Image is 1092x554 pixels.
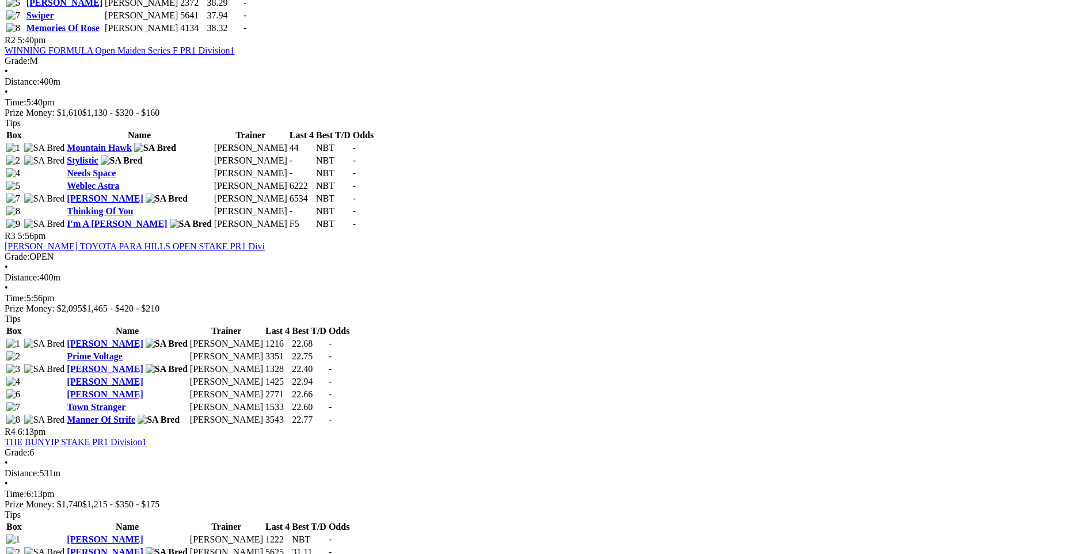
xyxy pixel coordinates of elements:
[291,376,327,388] td: 22.94
[291,363,327,375] td: 22.40
[5,499,1087,510] div: Prize Money: $1,740
[329,377,332,386] span: -
[5,118,21,128] span: Tips
[66,130,212,141] th: Name
[291,521,327,533] th: Best T/D
[138,415,180,425] img: SA Bred
[5,252,30,261] span: Grade:
[6,143,20,153] img: 1
[66,325,188,337] th: Name
[189,389,264,400] td: [PERSON_NAME]
[24,219,65,229] img: SA Bred
[101,155,143,166] img: SA Bred
[6,402,20,412] img: 7
[265,363,290,375] td: 1328
[289,130,314,141] th: Last 4
[243,10,246,20] span: -
[265,325,290,337] th: Last 4
[291,534,327,545] td: NBT
[5,293,1087,303] div: 5:56pm
[6,155,20,166] img: 2
[189,534,264,545] td: [PERSON_NAME]
[18,35,46,45] span: 5:40pm
[6,130,22,140] span: Box
[214,130,288,141] th: Trainer
[6,339,20,349] img: 1
[24,193,65,204] img: SA Bred
[5,314,21,324] span: Tips
[353,143,356,153] span: -
[6,168,20,179] img: 4
[6,364,20,374] img: 3
[5,56,30,66] span: Grade:
[18,231,46,241] span: 5:56pm
[6,522,22,532] span: Box
[328,325,350,337] th: Odds
[5,97,26,107] span: Time:
[214,193,288,204] td: [PERSON_NAME]
[291,338,327,350] td: 22.68
[352,130,374,141] th: Odds
[67,534,143,544] a: [PERSON_NAME]
[67,219,167,229] a: I'm A [PERSON_NAME]
[5,447,30,457] span: Grade:
[5,108,1087,118] div: Prize Money: $1,610
[5,427,16,437] span: R4
[5,77,39,86] span: Distance:
[5,510,21,519] span: Tips
[82,108,160,117] span: $1,130 - $320 - $160
[315,193,351,204] td: NBT
[315,206,351,217] td: NBT
[189,401,264,413] td: [PERSON_NAME]
[6,377,20,387] img: 4
[6,326,22,336] span: Box
[5,489,26,499] span: Time:
[24,415,65,425] img: SA Bred
[5,447,1087,458] div: 6
[189,376,264,388] td: [PERSON_NAME]
[5,479,8,488] span: •
[189,521,264,533] th: Trainer
[134,143,176,153] img: SA Bred
[67,389,143,399] a: [PERSON_NAME]
[329,402,332,412] span: -
[67,339,143,348] a: [PERSON_NAME]
[5,35,16,45] span: R2
[5,272,1087,283] div: 400m
[329,534,332,544] span: -
[104,22,178,34] td: [PERSON_NAME]
[5,293,26,303] span: Time:
[289,168,314,179] td: -
[265,534,290,545] td: 1222
[291,325,327,337] th: Best T/D
[353,193,356,203] span: -
[189,363,264,375] td: [PERSON_NAME]
[6,10,20,21] img: 7
[26,10,54,20] a: Swiper
[24,364,65,374] img: SA Bred
[67,402,125,412] a: Town Stranger
[214,155,288,166] td: [PERSON_NAME]
[67,377,143,386] a: [PERSON_NAME]
[291,389,327,400] td: 22.66
[189,414,264,426] td: [PERSON_NAME]
[214,142,288,154] td: [PERSON_NAME]
[315,218,351,230] td: NBT
[5,231,16,241] span: R3
[214,180,288,192] td: [PERSON_NAME]
[353,206,356,216] span: -
[6,415,20,425] img: 8
[24,143,65,153] img: SA Bred
[170,219,212,229] img: SA Bred
[265,351,290,362] td: 3351
[189,325,264,337] th: Trainer
[265,376,290,388] td: 1425
[5,303,1087,314] div: Prize Money: $2,095
[6,534,20,545] img: 1
[146,339,188,349] img: SA Bred
[6,23,20,33] img: 8
[289,218,314,230] td: F5
[5,252,1087,262] div: OPEN
[5,66,8,76] span: •
[206,10,242,21] td: 37.94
